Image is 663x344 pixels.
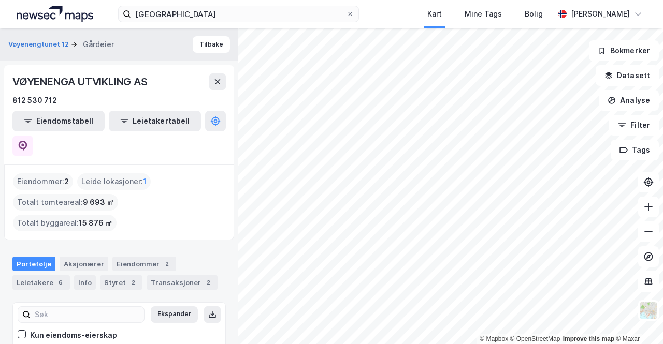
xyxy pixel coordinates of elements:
[13,173,73,190] div: Eiendommer :
[427,8,442,20] div: Kart
[563,335,614,342] a: Improve this map
[112,257,176,271] div: Eiendommer
[60,257,108,271] div: Aksjonærer
[589,40,659,61] button: Bokmerker
[203,277,213,288] div: 2
[74,275,96,290] div: Info
[30,329,117,341] div: Kun eiendoms-eierskap
[55,277,66,288] div: 6
[525,8,543,20] div: Bolig
[465,8,502,20] div: Mine Tags
[12,94,57,107] div: 812 530 712
[480,335,508,342] a: Mapbox
[13,194,118,211] div: Totalt tomteareal :
[596,65,659,86] button: Datasett
[79,217,112,229] span: 15 876 ㎡
[147,275,218,290] div: Transaksjoner
[193,36,230,53] button: Tilbake
[611,294,663,344] iframe: Chat Widget
[510,335,560,342] a: OpenStreetMap
[143,175,147,188] span: 1
[151,306,198,323] button: Ekspander
[12,73,150,90] div: VØYENENGA UTVIKLING AS
[12,257,55,271] div: Portefølje
[12,111,105,131] button: Eiendomstabell
[162,259,172,269] div: 2
[31,307,144,322] input: Søk
[83,38,114,51] div: Gårdeier
[64,175,69,188] span: 2
[13,215,117,231] div: Totalt byggareal :
[12,275,70,290] div: Leietakere
[77,173,151,190] div: Leide lokasjoner :
[609,115,659,136] button: Filter
[100,275,142,290] div: Styret
[17,6,93,22] img: logo.a4113a55bc3d86da70a041830d287a7e.svg
[611,294,663,344] div: Kontrollprogram for chat
[83,196,114,208] span: 9 693 ㎡
[109,111,201,131] button: Leietakertabell
[611,140,659,160] button: Tags
[571,8,630,20] div: [PERSON_NAME]
[599,90,659,111] button: Analyse
[128,277,138,288] div: 2
[8,39,71,50] button: Vøyenengtunet 12
[131,6,346,22] input: Søk på adresse, matrikkel, gårdeiere, leietakere eller personer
